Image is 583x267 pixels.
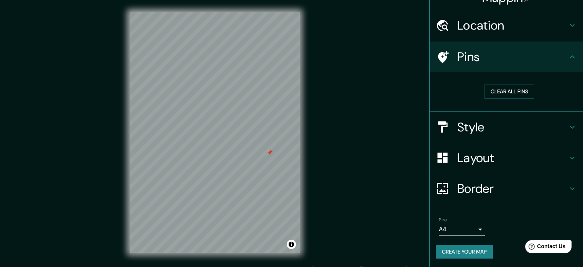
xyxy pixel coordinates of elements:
[457,18,568,33] h4: Location
[439,223,485,235] div: A4
[484,85,534,99] button: Clear all pins
[430,173,583,204] div: Border
[436,245,493,259] button: Create your map
[430,112,583,143] div: Style
[515,237,575,259] iframe: Help widget launcher
[457,150,568,166] h4: Layout
[430,143,583,173] div: Layout
[430,10,583,41] div: Location
[439,216,447,223] label: Size
[457,49,568,65] h4: Pins
[457,119,568,135] h4: Style
[130,12,300,253] canvas: Map
[287,240,296,249] button: Toggle attribution
[457,181,568,196] h4: Border
[430,41,583,72] div: Pins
